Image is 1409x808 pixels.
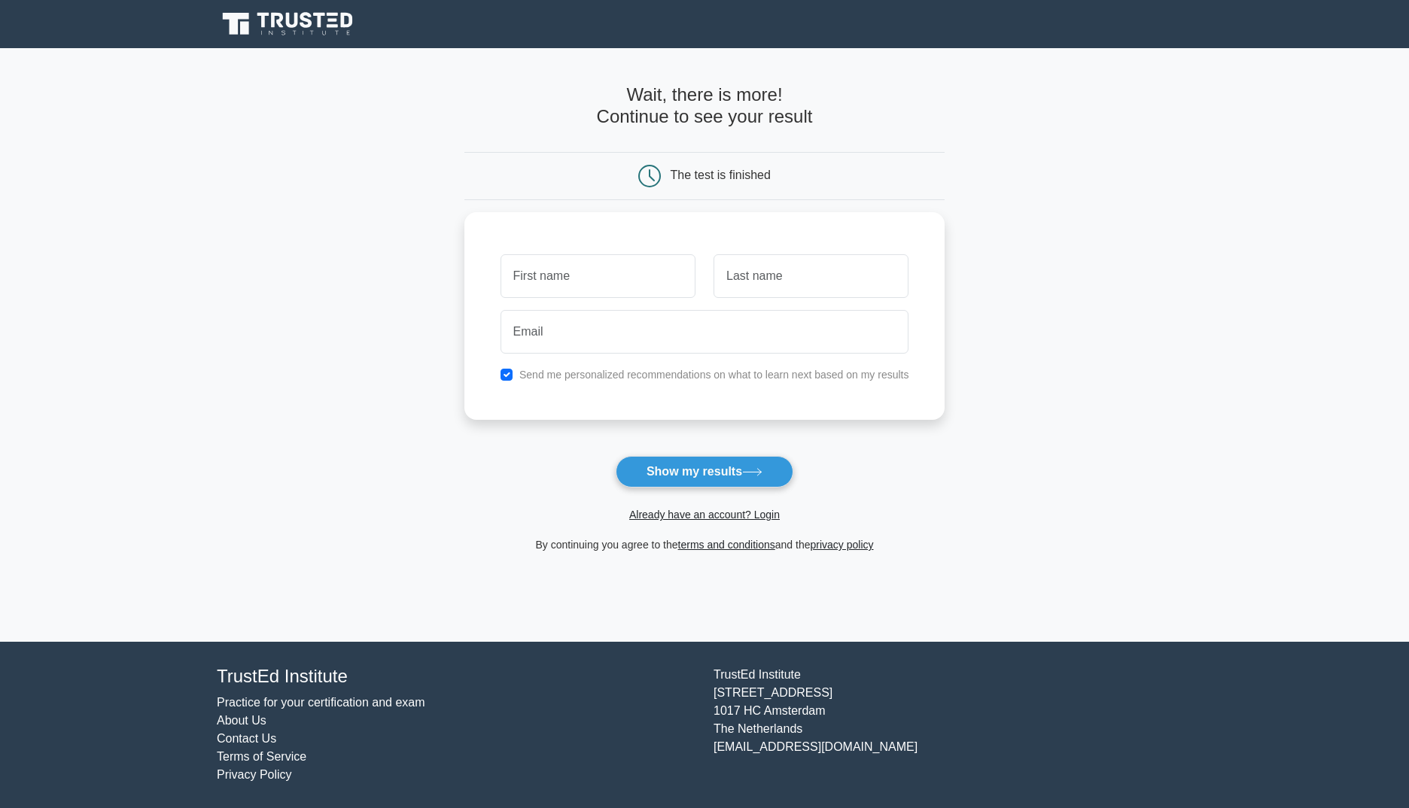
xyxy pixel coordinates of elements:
a: Terms of Service [217,750,306,763]
button: Show my results [616,456,793,488]
a: About Us [217,714,266,727]
input: First name [501,254,695,298]
input: Email [501,310,909,354]
a: Privacy Policy [217,768,292,781]
a: privacy policy [811,539,874,551]
div: The test is finished [671,169,771,181]
a: Contact Us [217,732,276,745]
div: TrustEd Institute [STREET_ADDRESS] 1017 HC Amsterdam The Netherlands [EMAIL_ADDRESS][DOMAIN_NAME] [704,666,1201,784]
a: Already have an account? Login [629,509,780,521]
a: terms and conditions [678,539,775,551]
h4: Wait, there is more! Continue to see your result [464,84,945,128]
input: Last name [714,254,908,298]
h4: TrustEd Institute [217,666,695,688]
a: Practice for your certification and exam [217,696,425,709]
div: By continuing you agree to the and the [455,536,954,554]
label: Send me personalized recommendations on what to learn next based on my results [519,369,909,381]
